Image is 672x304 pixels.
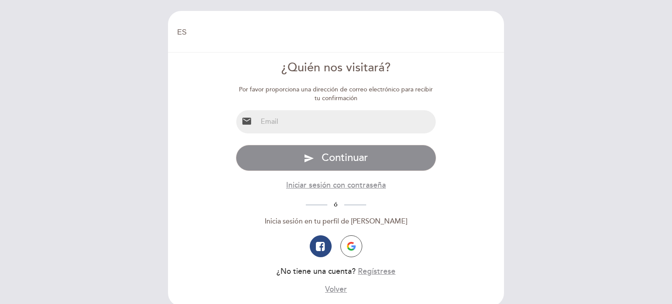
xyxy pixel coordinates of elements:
img: icon-google.png [347,242,356,251]
button: Iniciar sesión con contraseña [286,180,386,191]
input: Email [257,110,436,133]
button: Volver [325,284,347,295]
span: ¿No tiene una cuenta? [276,267,356,276]
span: ó [327,201,344,208]
div: Inicia sesión en tu perfil de [PERSON_NAME] [236,217,437,227]
div: ¿Quién nos visitará? [236,59,437,77]
button: send Continuar [236,145,437,171]
button: Regístrese [358,266,395,277]
i: email [241,116,252,126]
div: Por favor proporciona una dirección de correo electrónico para recibir tu confirmación [236,85,437,103]
i: send [304,153,314,164]
span: Continuar [322,151,368,164]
